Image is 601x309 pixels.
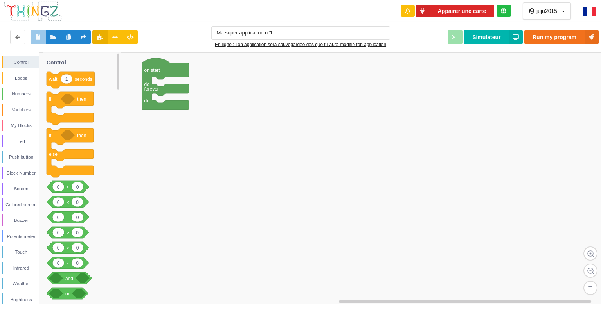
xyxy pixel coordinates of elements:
text: 0 [57,230,60,236]
text: on start [144,68,160,73]
div: Screen [3,185,39,193]
text: 0 [76,245,79,251]
text: 0 [57,245,60,251]
div: Block Number [3,169,39,177]
text: and [65,276,73,281]
text: > [67,245,69,251]
button: Simulateur [464,30,523,44]
text: do [144,82,149,87]
div: Brightness [3,296,39,304]
text: 0 [76,184,79,190]
div: Infrared [3,264,39,272]
div: My Blocks [3,121,39,129]
div: Weather [3,280,39,288]
div: En ligne : Ton application sera sauvegardée dès que tu aura modifié ton application [211,41,390,48]
text: if [49,96,52,102]
text: 0 [57,261,60,266]
text: then [77,133,86,138]
text: Control [47,59,66,66]
img: fr.png [583,7,596,16]
text: forever [144,86,158,92]
text: then [77,96,86,102]
div: Variables [3,106,39,114]
div: Potentiometer [3,232,39,240]
text: do [144,98,149,104]
text: seconds [75,77,92,82]
button: Run my program [524,30,599,44]
text: 0 [57,184,60,190]
div: Colored screen [3,201,39,209]
text: ≥ [67,230,69,236]
text: 0 [57,200,60,205]
text: else [49,152,58,157]
text: 1 [65,77,68,82]
div: Tu es connecté au serveur de création de Thingz [497,5,511,17]
div: Loops [3,74,39,82]
div: Push button [3,153,39,161]
div: Numbers [3,90,39,98]
button: Appairer une carte [416,5,495,17]
text: 0 [76,215,79,220]
text: 0 [57,215,60,220]
div: juju2015 [536,8,557,14]
text: or [65,291,70,296]
text: wait [49,77,58,82]
text: 0 [76,261,79,266]
text: ≤ [67,200,69,205]
text: 0 [76,200,79,205]
text: 0 [76,230,79,236]
img: thingz_logo.png [4,1,62,21]
div: Buzzer [3,216,39,224]
div: Led [3,138,39,145]
text: ≠ [67,261,69,266]
div: Touch [3,248,39,256]
text: = [67,215,69,220]
text: if [49,133,52,138]
div: Control [3,58,39,66]
text: < [67,184,69,190]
